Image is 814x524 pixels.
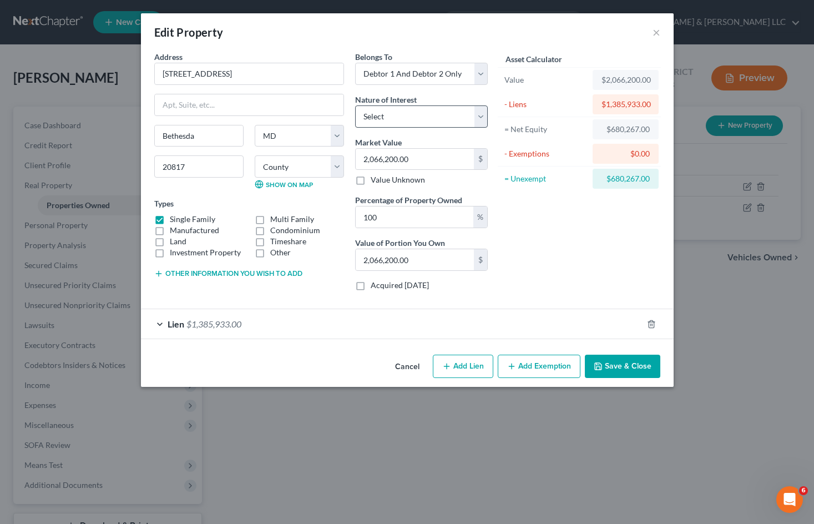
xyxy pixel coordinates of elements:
[270,236,306,247] label: Timeshare
[473,206,487,228] div: %
[270,247,291,258] label: Other
[154,52,183,62] span: Address
[155,125,243,147] input: Enter city...
[270,214,314,225] label: Multi Family
[154,155,244,178] input: Enter zip...
[186,319,241,329] span: $1,385,933.00
[355,52,392,62] span: Belongs To
[154,269,302,278] button: Other information you wish to add
[170,225,219,236] label: Manufactured
[155,94,343,115] input: Apt, Suite, etc...
[601,173,650,184] div: $680,267.00
[170,247,241,258] label: Investment Property
[474,249,487,270] div: $
[776,486,803,513] iframe: Intercom live chat
[168,319,184,329] span: Lien
[355,237,445,249] label: Value of Portion You Own
[255,180,313,189] a: Show on Map
[601,148,650,159] div: $0.00
[355,94,417,105] label: Nature of Interest
[601,124,650,135] div: $680,267.00
[154,198,174,209] label: Types
[504,74,588,85] div: Value
[601,99,650,110] div: $1,385,933.00
[371,174,425,185] label: Value Unknown
[355,194,462,206] label: Percentage of Property Owned
[653,26,660,39] button: ×
[356,249,474,270] input: 0.00
[504,148,588,159] div: - Exemptions
[356,206,473,228] input: 0.00
[601,74,650,85] div: $2,066,200.00
[155,63,343,84] input: Enter address...
[585,355,660,378] button: Save & Close
[170,214,215,225] label: Single Family
[356,149,474,170] input: 0.00
[371,280,429,291] label: Acquired [DATE]
[170,236,186,247] label: Land
[355,137,402,148] label: Market Value
[474,149,487,170] div: $
[505,53,562,65] label: Asset Calculator
[270,225,320,236] label: Condominium
[799,486,808,495] span: 6
[386,356,428,378] button: Cancel
[433,355,493,378] button: Add Lien
[504,124,588,135] div: = Net Equity
[498,355,580,378] button: Add Exemption
[504,173,588,184] div: = Unexempt
[154,24,224,40] div: Edit Property
[504,99,588,110] div: - Liens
